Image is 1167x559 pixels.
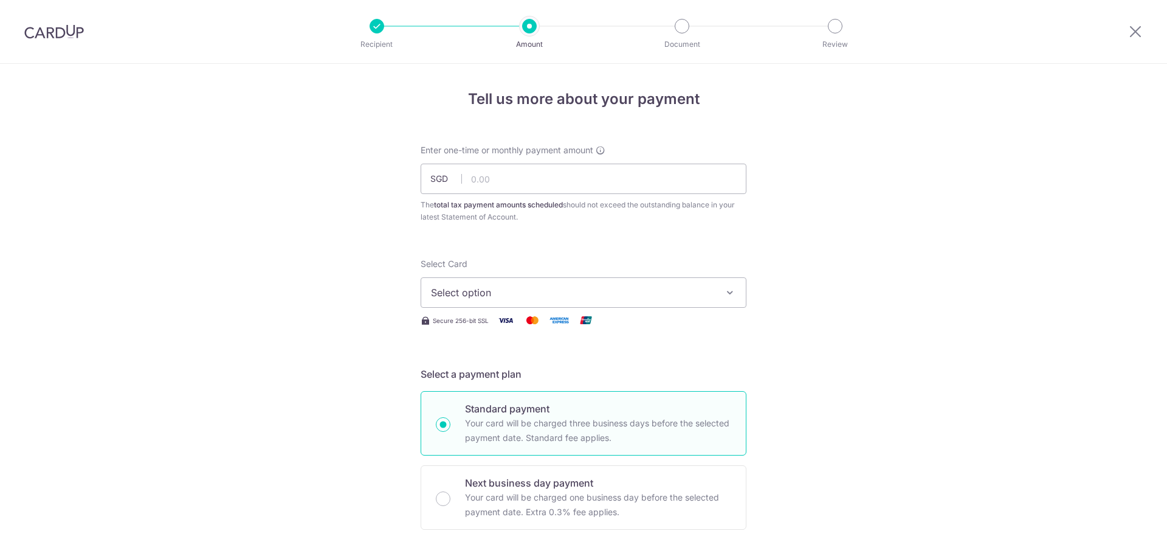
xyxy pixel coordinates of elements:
h5: Select a payment plan [421,367,746,381]
img: American Express [547,313,571,328]
p: Next business day payment [465,476,731,490]
span: Enter one-time or monthly payment amount [421,144,593,156]
p: Your card will be charged three business days before the selected payment date. Standard fee appl... [465,416,731,445]
img: Visa [494,313,518,328]
span: Secure 256-bit SSL [433,316,489,325]
p: Recipient [332,38,422,50]
img: Union Pay [574,313,598,328]
span: Select option [431,285,714,300]
b: total tax payment amounts scheduled [434,200,563,209]
span: translation missing: en.payables.payment_networks.credit_card.summary.labels.select_card [421,259,467,269]
img: Mastercard [520,313,545,328]
button: Select option [421,277,746,308]
p: Amount [484,38,574,50]
p: Review [790,38,880,50]
p: Your card will be charged one business day before the selected payment date. Extra 0.3% fee applies. [465,490,731,519]
p: Document [637,38,727,50]
img: CardUp [24,24,84,39]
div: The should not exceed the outstanding balance in your latest Statement of Account. [421,199,746,223]
h4: Tell us more about your payment [421,88,746,110]
iframe: Opens a widget where you can find more information [1089,523,1155,553]
span: SGD [430,173,462,185]
input: 0.00 [421,164,746,194]
p: Standard payment [465,401,731,416]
